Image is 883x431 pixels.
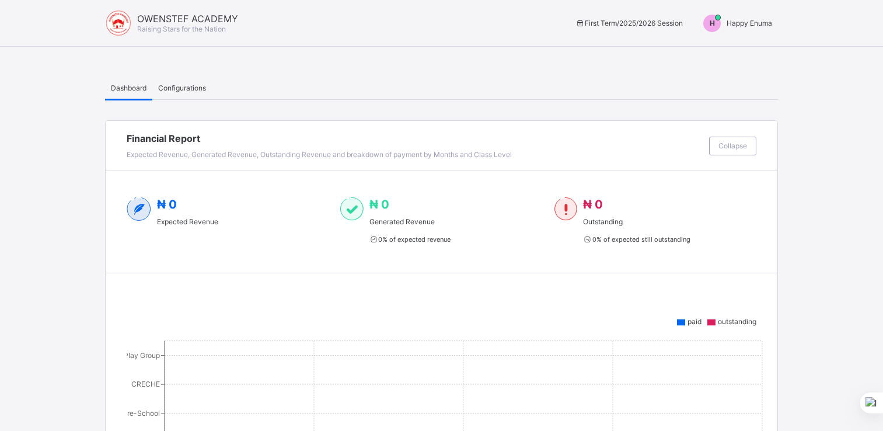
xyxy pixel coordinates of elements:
[157,217,218,226] span: Expected Revenue
[369,217,451,226] span: Generated Revenue
[127,150,512,159] span: Expected Revenue, Generated Revenue, Outstanding Revenue and breakdown of payment by Months and C...
[127,133,703,144] span: Financial Report
[340,197,363,221] img: paid-1.3eb1404cbcb1d3b736510a26bbfa3ccb.svg
[369,197,389,211] span: ₦ 0
[137,13,238,25] span: OWENSTEF ACADEMY
[157,197,177,211] span: ₦ 0
[137,25,226,33] span: Raising Stars for the Nation
[583,197,603,211] span: ₦ 0
[131,380,160,388] tspan: CRECHE
[158,84,206,92] span: Configurations
[127,197,151,221] img: expected-2.4343d3e9d0c965b919479240f3db56ac.svg
[369,235,451,244] span: 0 % of expected revenue
[727,19,772,27] span: Happy Enuma
[718,317,756,326] span: outstanding
[123,409,160,418] tspan: Pre-School
[554,197,577,221] img: outstanding-1.146d663e52f09953f639664a84e30106.svg
[124,351,160,360] tspan: Play Group
[111,84,146,92] span: Dashboard
[710,19,715,27] span: H
[718,141,747,150] span: Collapse
[687,317,701,326] span: paid
[583,235,690,244] span: 0 % of expected still outstanding
[583,217,690,226] span: Outstanding
[575,19,683,27] span: session/term information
